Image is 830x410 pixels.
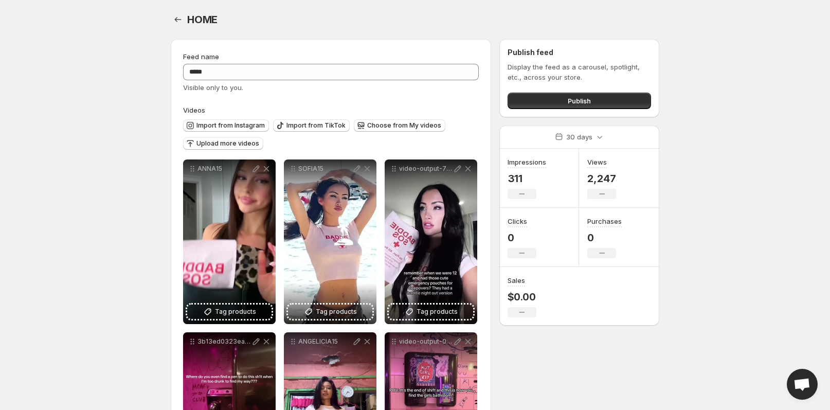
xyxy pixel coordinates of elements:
[183,52,219,61] span: Feed name
[399,337,453,346] p: video-output-09350AF6-882D-4E04-A52A-B6507D4EF509-1 2
[183,119,269,132] button: Import from Instagram
[508,157,546,167] h3: Impressions
[787,369,818,400] div: Open chat
[197,337,251,346] p: 3b13ed0323ea42d0bc18cb29dd2cc4e5 2
[284,159,376,324] div: SOFIA15Tag products
[187,305,272,319] button: Tag products
[354,119,445,132] button: Choose from My videos
[197,165,251,173] p: ANNA15
[273,119,350,132] button: Import from TikTok
[288,305,372,319] button: Tag products
[508,172,546,185] p: 311
[367,121,441,130] span: Choose from My videos
[196,139,259,148] span: Upload more videos
[183,106,205,114] span: Videos
[399,165,453,173] p: video-output-762E1D6F-2E45-4DEA-8DFD-AE153A422086-1 2
[587,172,616,185] p: 2,247
[215,307,256,317] span: Tag products
[508,291,536,303] p: $0.00
[587,231,622,244] p: 0
[508,93,651,109] button: Publish
[508,47,651,58] h2: Publish feed
[508,275,525,286] h3: Sales
[385,159,477,324] div: video-output-762E1D6F-2E45-4DEA-8DFD-AE153A422086-1 2Tag products
[508,62,651,82] p: Display the feed as a carousel, spotlight, etc., across your store.
[298,337,352,346] p: ANGELICIA15
[183,83,243,92] span: Visible only to you.
[187,13,218,26] span: HOME
[417,307,458,317] span: Tag products
[316,307,357,317] span: Tag products
[587,157,607,167] h3: Views
[389,305,473,319] button: Tag products
[508,231,536,244] p: 0
[286,121,346,130] span: Import from TikTok
[568,96,591,106] span: Publish
[298,165,352,173] p: SOFIA15
[196,121,265,130] span: Import from Instagram
[183,159,276,324] div: ANNA15Tag products
[171,12,185,27] button: Settings
[566,132,592,142] p: 30 days
[183,137,263,150] button: Upload more videos
[508,216,527,226] h3: Clicks
[587,216,622,226] h3: Purchases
